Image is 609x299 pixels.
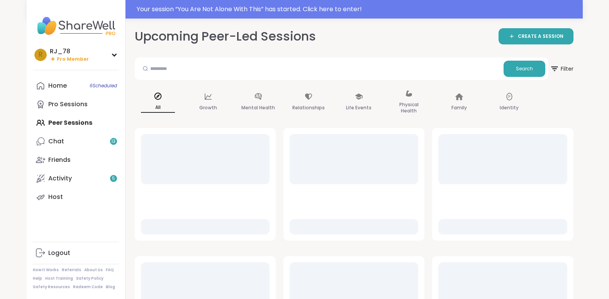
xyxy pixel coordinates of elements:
[84,267,103,273] a: About Us
[550,59,573,78] span: Filter
[73,284,103,290] a: Redeem Code
[76,276,103,281] a: Safety Policy
[504,61,545,77] button: Search
[48,100,88,109] div: Pro Sessions
[33,95,119,114] a: Pro Sessions
[48,82,67,90] div: Home
[292,103,325,112] p: Relationships
[48,174,72,183] div: Activity
[48,156,71,164] div: Friends
[48,249,70,257] div: Logout
[57,56,89,63] span: Pro Member
[346,103,372,112] p: Life Events
[451,103,467,112] p: Family
[516,65,533,72] span: Search
[48,137,64,146] div: Chat
[499,28,573,44] a: CREATE A SESSION
[199,103,217,112] p: Growth
[48,193,63,201] div: Host
[33,276,42,281] a: Help
[500,103,519,112] p: Identity
[50,47,89,56] div: RJ_78
[33,12,119,39] img: ShareWell Nav Logo
[518,33,563,40] span: CREATE A SESSION
[141,103,175,113] p: All
[33,132,119,151] a: Chat13
[45,276,73,281] a: Host Training
[62,267,81,273] a: Referrals
[33,169,119,188] a: Activity5
[33,267,59,273] a: How It Works
[33,151,119,169] a: Friends
[111,138,115,145] span: 13
[33,76,119,95] a: Home6Scheduled
[106,284,115,290] a: Blog
[33,244,119,262] a: Logout
[112,175,115,182] span: 5
[39,50,42,60] span: R
[137,5,578,14] div: Your session “ You Are Not Alone With This ” has started. Click here to enter!
[241,103,275,112] p: Mental Health
[106,267,114,273] a: FAQ
[135,28,316,45] h2: Upcoming Peer-Led Sessions
[33,188,119,206] a: Host
[90,83,117,89] span: 6 Scheduled
[392,100,426,116] p: Physical Health
[33,284,70,290] a: Safety Resources
[550,58,573,80] button: Filter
